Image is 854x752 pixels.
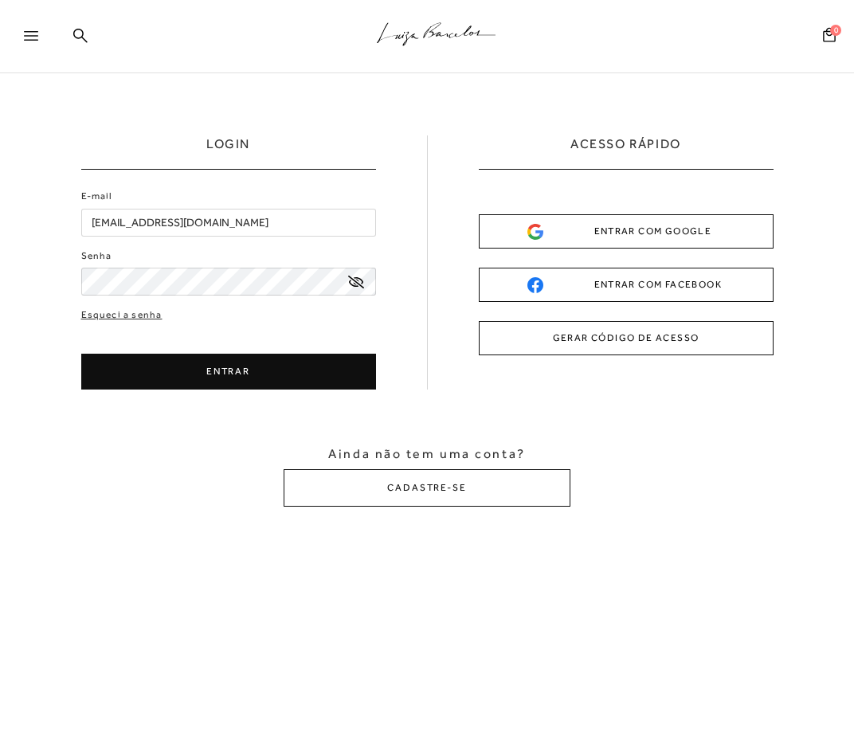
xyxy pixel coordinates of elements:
input: E-mail [81,209,376,237]
div: ENTRAR COM FACEBOOK [527,276,725,293]
span: Ainda não tem uma conta? [328,445,525,463]
button: ENTRAR COM GOOGLE [479,214,774,249]
a: Esqueci a senha [81,307,163,323]
button: ENTRAR [81,354,376,390]
button: CADASTRE-SE [284,469,570,507]
label: E-mail [81,189,113,204]
h2: ACESSO RÁPIDO [570,135,681,169]
button: GERAR CÓDIGO DE ACESSO [479,321,774,355]
a: exibir senha [348,276,364,288]
div: ENTRAR COM GOOGLE [527,223,725,240]
h1: LOGIN [206,135,250,169]
span: 0 [830,25,841,36]
button: ENTRAR COM FACEBOOK [479,268,774,302]
button: 0 [818,26,840,48]
label: Senha [81,249,112,264]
